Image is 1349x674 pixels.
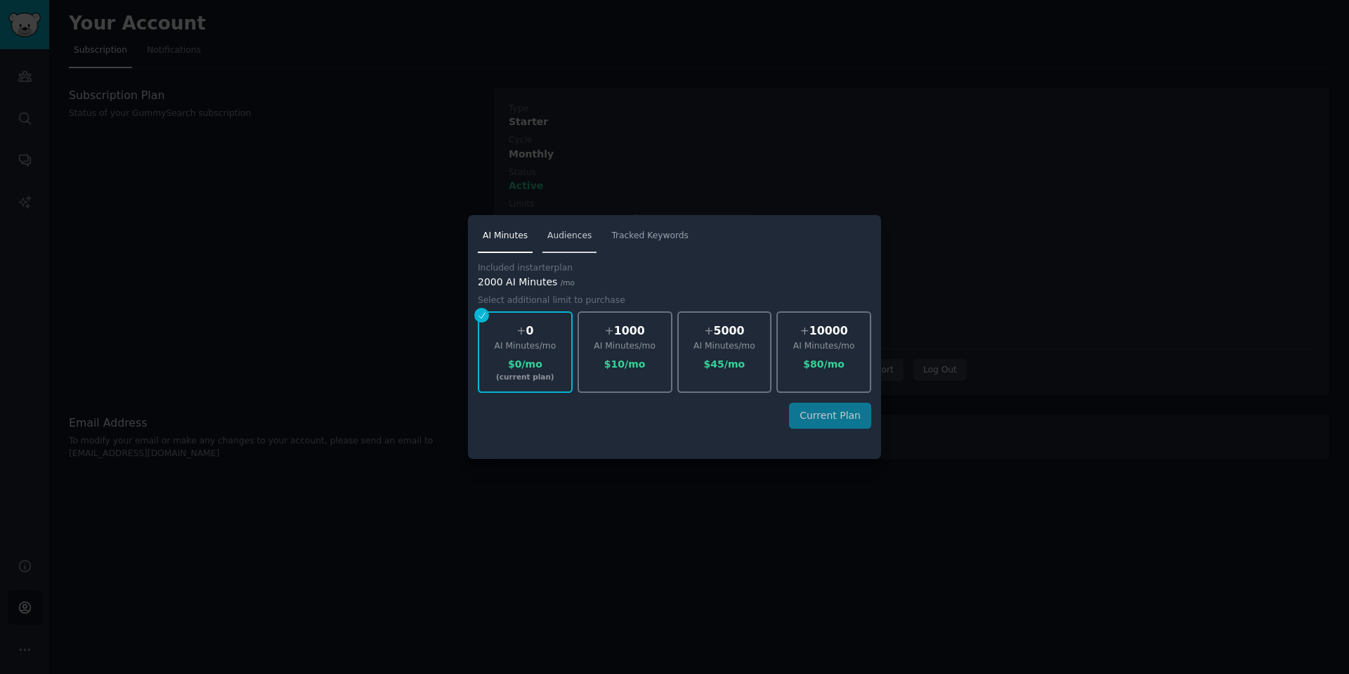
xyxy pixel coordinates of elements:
[778,340,870,353] div: AI Minutes /mo
[478,225,533,254] a: AI Minutes
[714,324,745,337] span: 5000
[704,324,713,337] span: +
[679,357,771,372] div: $ 45 /mo
[561,278,575,287] span: /mo
[614,324,645,337] span: 1000
[809,324,848,337] span: 10000
[579,357,671,372] div: $ 10 /mo
[516,324,526,337] span: +
[579,340,671,353] div: AI Minutes /mo
[542,225,597,254] a: Audiences
[679,340,771,353] div: AI Minutes /mo
[605,324,614,337] span: +
[478,275,871,290] div: 2000 AI Minutes
[800,324,809,337] span: +
[479,372,571,382] div: (current plan)
[479,340,571,353] div: AI Minutes /mo
[478,294,625,307] div: Select additional limit to purchase
[547,230,592,242] span: Audiences
[778,357,870,372] div: $ 80 /mo
[478,262,573,275] div: Included in starter plan
[611,230,689,242] span: Tracked Keywords
[606,225,693,254] a: Tracked Keywords
[483,230,528,242] span: AI Minutes
[526,324,533,337] span: 0
[479,357,571,372] div: $ 0 /mo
